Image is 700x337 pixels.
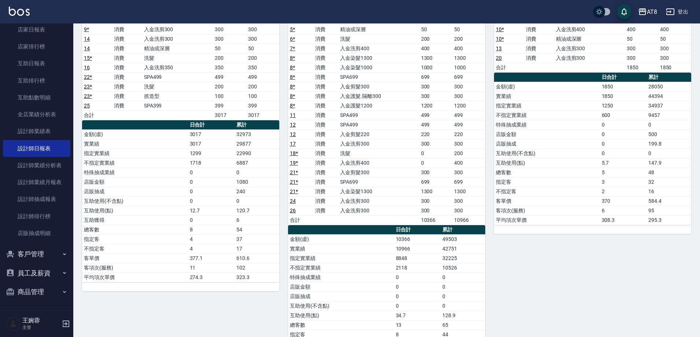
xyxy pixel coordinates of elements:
[646,139,691,149] td: 199.8
[441,234,485,244] td: 49503
[600,110,646,120] td: 600
[235,129,279,139] td: 32973
[112,82,142,91] td: 消費
[494,101,600,110] td: 指定實業績
[82,225,188,234] td: 總客數
[658,44,691,53] td: 300
[313,177,339,187] td: 消費
[524,34,554,44] td: 消費
[524,25,554,34] td: 消費
[213,34,246,44] td: 300
[82,234,188,244] td: 指定客
[313,91,339,101] td: 消費
[246,53,279,63] td: 200
[6,316,21,331] img: Person
[3,245,70,264] button: 客戶管理
[452,120,485,129] td: 499
[313,120,339,129] td: 消費
[235,158,279,168] td: 6887
[313,44,339,53] td: 消費
[663,5,691,19] button: 登出
[3,208,70,225] a: 設計師排行榜
[494,82,600,91] td: 金額(虛)
[494,177,600,187] td: 指定客
[288,253,394,263] td: 指定實業績
[646,168,691,177] td: 48
[84,36,90,42] a: 14
[246,44,279,53] td: 50
[419,158,452,168] td: 0
[235,215,279,225] td: 6
[600,120,646,129] td: 0
[22,317,60,324] h5: 王婉蓉
[338,72,419,82] td: SPA699
[112,44,142,53] td: 消費
[313,34,339,44] td: 消費
[646,206,691,215] td: 95
[313,206,339,215] td: 消費
[3,140,70,157] a: 設計師日報表
[213,91,246,101] td: 100
[452,101,485,110] td: 1200
[338,63,419,72] td: 入金染髮1000
[288,263,394,272] td: 不指定實業績
[524,44,554,53] td: 消費
[625,53,658,63] td: 300
[3,225,70,242] a: 店販抽成明細
[646,196,691,206] td: 584.4
[246,63,279,72] td: 350
[338,196,419,206] td: 入金洗剪300
[625,34,658,44] td: 50
[452,177,485,187] td: 699
[600,82,646,91] td: 1850
[600,139,646,149] td: 0
[213,63,246,72] td: 350
[3,38,70,55] a: 店家排行榜
[313,110,339,120] td: 消費
[290,198,296,204] a: 24
[452,25,485,34] td: 50
[338,177,419,187] td: SPA699
[524,53,554,63] td: 消費
[494,129,600,139] td: 店販金額
[494,206,600,215] td: 客項次(服務)
[646,158,691,168] td: 147.9
[646,215,691,225] td: 295.3
[419,82,452,91] td: 300
[338,158,419,168] td: 入金洗剪400
[600,187,646,196] td: 2
[188,263,235,272] td: 11
[246,25,279,34] td: 300
[452,139,485,149] td: 300
[246,34,279,44] td: 300
[394,253,441,263] td: 8848
[441,225,485,235] th: 累計
[84,103,90,109] a: 25
[617,4,631,19] button: save
[419,91,452,101] td: 300
[600,215,646,225] td: 308.3
[494,149,600,158] td: 互助使用(不含點)
[419,63,452,72] td: 1000
[635,4,660,19] button: AT8
[235,253,279,263] td: 610.6
[452,168,485,177] td: 300
[452,149,485,158] td: 200
[188,234,235,244] td: 4
[246,72,279,82] td: 499
[646,101,691,110] td: 34937
[625,63,658,72] td: 1850
[646,129,691,139] td: 500
[3,282,70,301] button: 商品管理
[441,272,485,282] td: 0
[235,234,279,244] td: 37
[452,91,485,101] td: 300
[313,82,339,91] td: 消費
[313,158,339,168] td: 消費
[290,141,296,147] a: 17
[419,110,452,120] td: 499
[82,206,188,215] td: 互助使用(點)
[313,187,339,196] td: 消費
[235,244,279,253] td: 17
[452,110,485,120] td: 499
